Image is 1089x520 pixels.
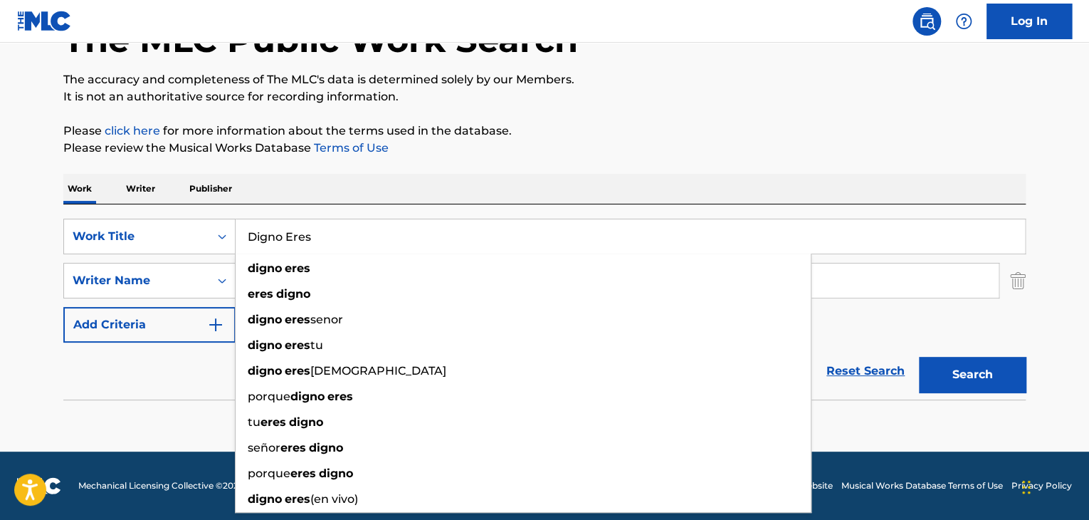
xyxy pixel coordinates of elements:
a: Terms of Use [311,141,389,155]
p: The accuracy and completeness of The MLC's data is determined solely by our Members. [63,71,1026,88]
strong: eres [261,415,286,429]
button: Add Criteria [63,307,236,343]
p: Please for more information about the terms used in the database. [63,123,1026,140]
a: Log In [987,4,1072,39]
strong: digno [248,261,282,275]
strong: digno [290,390,325,403]
iframe: Chat Widget [1018,452,1089,520]
a: click here [105,124,160,137]
p: Please review the Musical Works Database [63,140,1026,157]
div: Writer Name [73,272,201,289]
a: Reset Search [819,355,912,387]
strong: digno [248,492,282,506]
p: Work [63,174,96,204]
strong: digno [289,415,323,429]
strong: digno [319,467,353,480]
button: Search [919,357,1026,392]
strong: digno [248,338,282,352]
span: tu [310,338,323,352]
img: 9d2ae6d4665cec9f34b9.svg [207,316,224,333]
img: help [955,13,972,30]
strong: eres [285,338,310,352]
span: tu [248,415,261,429]
a: Public Search [912,7,941,36]
strong: digno [276,287,310,301]
strong: eres [285,364,310,378]
div: Widget de chat [1018,452,1089,520]
span: señor [248,441,280,454]
span: Mechanical Licensing Collective © 2025 [78,479,243,492]
strong: eres [327,390,353,403]
strong: eres [285,492,310,506]
p: Writer [122,174,159,204]
strong: eres [248,287,273,301]
span: porque [248,467,290,480]
form: Search Form [63,219,1026,400]
div: Work Title [73,228,201,245]
strong: digno [248,313,282,326]
strong: eres [280,441,306,454]
strong: digno [248,364,282,378]
div: Help [949,7,978,36]
a: Musical Works Database Terms of Use [841,479,1003,492]
strong: eres [285,313,310,326]
span: (en vivo) [310,492,358,506]
a: Privacy Policy [1011,479,1072,492]
span: porque [248,390,290,403]
img: logo [17,477,61,494]
span: [DEMOGRAPHIC_DATA] [310,364,446,378]
strong: digno [309,441,343,454]
strong: eres [285,261,310,275]
div: Arrastrar [1022,466,1031,509]
strong: eres [290,467,316,480]
img: MLC Logo [17,11,72,31]
p: It is not an authoritative source for recording information. [63,88,1026,105]
img: Delete Criterion [1010,263,1026,298]
p: Publisher [185,174,236,204]
img: search [918,13,935,30]
span: senor [310,313,343,326]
